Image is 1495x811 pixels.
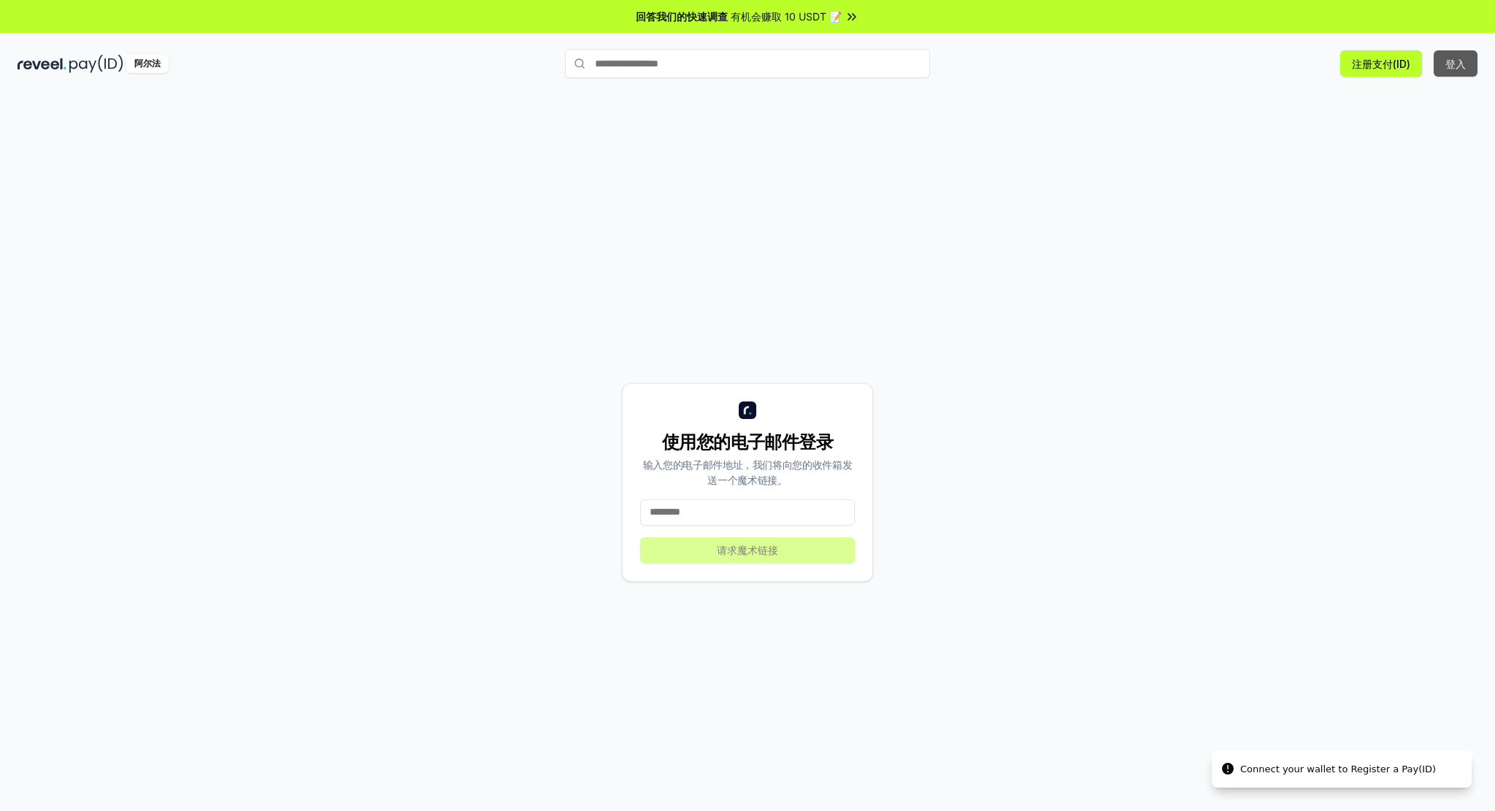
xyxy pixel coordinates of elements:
font: 登入 [1445,58,1466,70]
img: 揭示黑暗 [18,55,66,73]
font: 回答我们的快速调查 [636,10,728,23]
font: 注册支付(ID) [1352,58,1410,70]
font: 有机会赚取 10 USDT 📝 [731,10,842,23]
div: Connect your wallet to Register a Pay(ID) [1240,762,1436,777]
button: 登入 [1434,50,1477,77]
button: 注册支付(ID) [1340,50,1422,77]
font: 阿尔法 [134,58,161,69]
img: 付款编号 [69,55,123,73]
font: 输入您的电子邮件地址，我们将向您的收件箱发送一个魔术链接。 [643,458,853,486]
img: logo_small [739,401,756,419]
font: 使用您的电子邮件登录 [662,431,833,453]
